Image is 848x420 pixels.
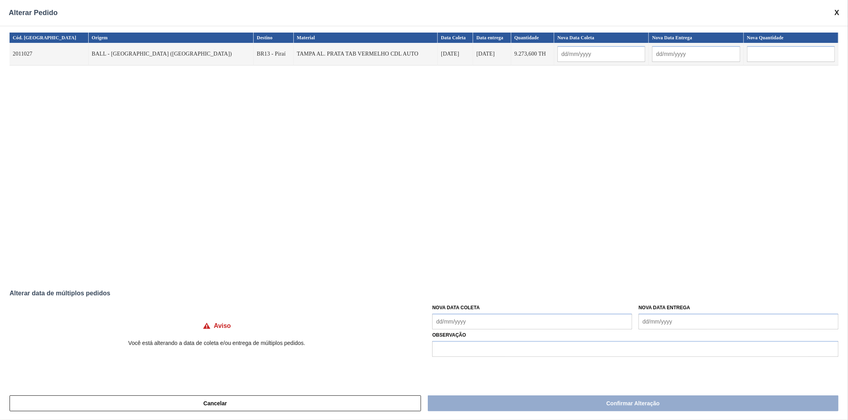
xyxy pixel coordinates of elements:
input: dd/mm/yyyy [652,46,740,62]
input: dd/mm/yyyy [638,314,838,329]
td: TAMPA AL. PRATA TAB VERMELHO CDL AUTO [294,43,438,66]
label: Observação [432,329,838,341]
div: Alterar data de múltiplos pedidos [10,290,838,297]
input: dd/mm/yyyy [557,46,645,62]
h4: Aviso [214,322,231,329]
th: Material [294,33,438,43]
th: Quantidade [511,33,555,43]
p: Você está alterando a data de coleta e/ou entrega de múltiplos pedidos. [10,340,424,346]
span: Alterar Pedido [9,9,58,17]
label: Nova Data Coleta [432,305,480,310]
label: Nova Data Entrega [638,305,690,310]
th: Cód. [GEOGRAPHIC_DATA] [10,33,89,43]
th: Destino [254,33,294,43]
button: Cancelar [10,395,421,411]
th: Nova Data Coleta [554,33,649,43]
th: Origem [89,33,254,43]
th: Nova Quantidade [744,33,838,43]
th: Data entrega [473,33,511,43]
th: Nova Data Entrega [649,33,743,43]
td: 9.273,600 TH [511,43,555,66]
td: 2011027 [10,43,89,66]
td: [DATE] [473,43,511,66]
td: BR13 - Piraí [254,43,294,66]
td: BALL - [GEOGRAPHIC_DATA] ([GEOGRAPHIC_DATA]) [89,43,254,66]
td: [DATE] [438,43,473,66]
input: dd/mm/yyyy [432,314,632,329]
th: Data Coleta [438,33,473,43]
